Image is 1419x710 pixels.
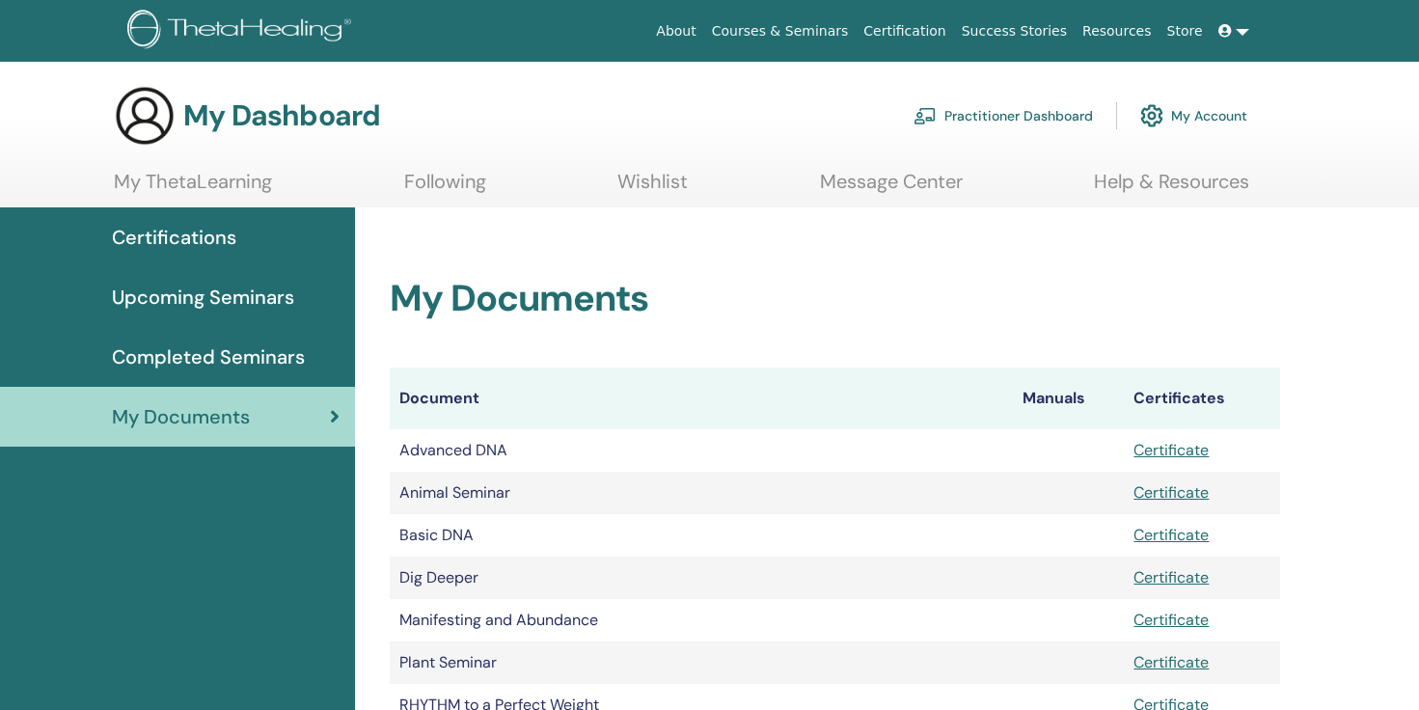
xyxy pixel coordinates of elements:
[390,514,1013,557] td: Basic DNA
[1140,95,1247,137] a: My Account
[404,170,486,207] a: Following
[390,368,1013,429] th: Document
[1133,440,1209,460] a: Certificate
[648,14,703,49] a: About
[1124,368,1280,429] th: Certificates
[1133,482,1209,503] a: Certificate
[856,14,953,49] a: Certification
[390,642,1013,684] td: Plant Seminar
[914,95,1093,137] a: Practitioner Dashboard
[390,557,1013,599] td: Dig Deeper
[390,429,1013,472] td: Advanced DNA
[112,223,236,252] span: Certifications
[1133,652,1209,672] a: Certificate
[183,98,380,133] h3: My Dashboard
[1013,368,1124,429] th: Manuals
[390,599,1013,642] td: Manifesting and Abundance
[1133,567,1209,587] a: Certificate
[114,85,176,147] img: generic-user-icon.jpg
[1160,14,1211,49] a: Store
[390,472,1013,514] td: Animal Seminar
[112,402,250,431] span: My Documents
[820,170,963,207] a: Message Center
[1075,14,1160,49] a: Resources
[390,277,1280,321] h2: My Documents
[1133,525,1209,545] a: Certificate
[112,342,305,371] span: Completed Seminars
[617,170,688,207] a: Wishlist
[114,170,272,207] a: My ThetaLearning
[954,14,1075,49] a: Success Stories
[914,107,937,124] img: chalkboard-teacher.svg
[1094,170,1249,207] a: Help & Resources
[112,283,294,312] span: Upcoming Seminars
[127,10,358,53] img: logo.png
[1133,610,1209,630] a: Certificate
[1140,99,1163,132] img: cog.svg
[704,14,857,49] a: Courses & Seminars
